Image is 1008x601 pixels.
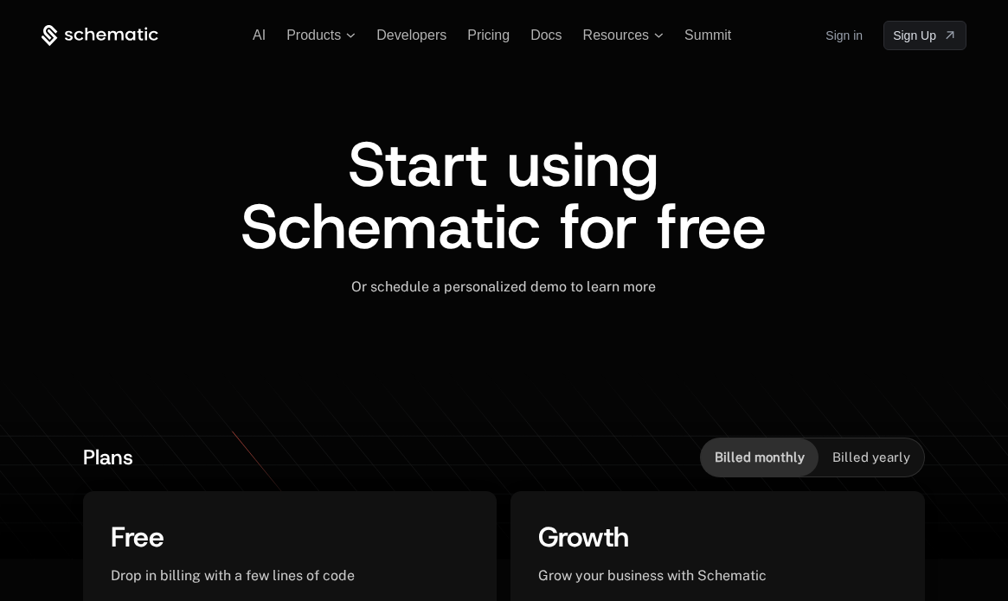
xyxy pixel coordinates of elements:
span: Resources [583,28,649,43]
span: Start using Schematic for free [241,123,767,268]
span: Billed yearly [832,449,910,466]
span: Plans [83,444,133,471]
a: [object Object] [883,21,966,50]
a: AI [253,28,266,42]
span: Grow your business with Schematic [538,567,767,584]
span: Free [111,519,164,555]
span: Billed monthly [715,449,805,466]
span: Growth [538,519,629,555]
a: Developers [376,28,446,42]
span: Products [286,28,341,43]
span: Drop in billing with a few lines of code [111,567,355,584]
a: Sign in [825,22,863,49]
a: Pricing [467,28,510,42]
a: Docs [530,28,562,42]
span: Or schedule a personalized demo to learn more [351,278,656,295]
span: Sign Up [893,27,936,44]
a: Summit [684,28,731,42]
